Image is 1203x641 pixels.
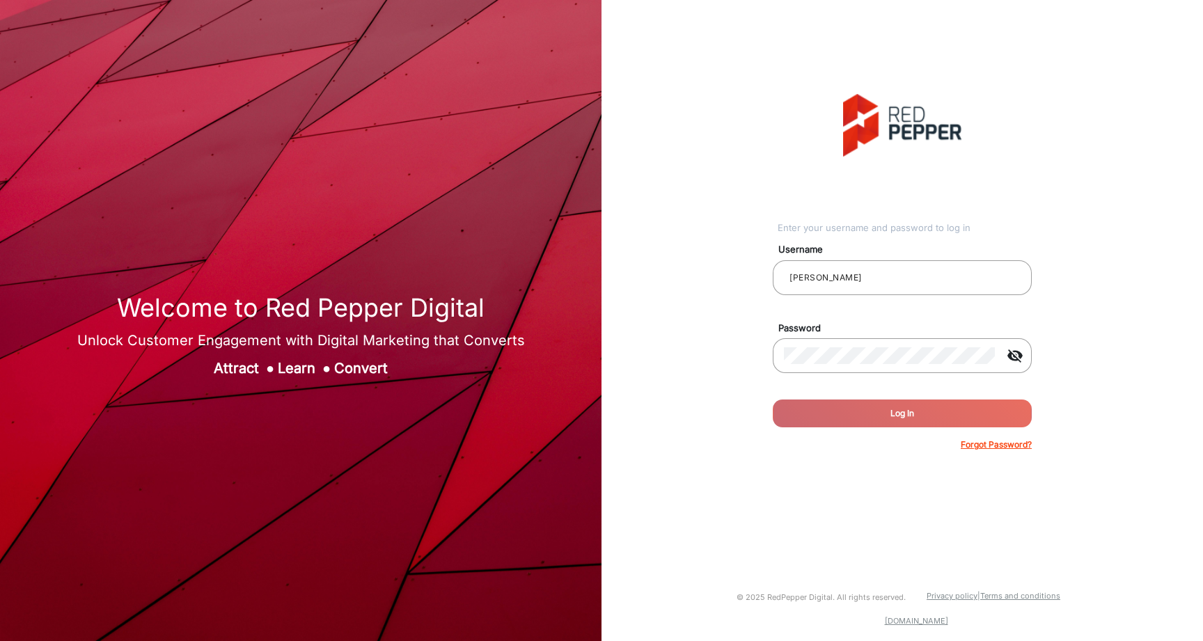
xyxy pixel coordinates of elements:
[843,94,961,157] img: vmg-logo
[885,616,948,626] a: [DOMAIN_NAME]
[977,591,980,601] a: |
[784,269,1021,286] input: Your username
[927,591,977,601] a: Privacy policy
[737,592,906,602] small: © 2025 RedPepper Digital. All rights reserved.
[961,438,1032,451] p: Forgot Password?
[266,360,274,377] span: ●
[998,347,1032,364] mat-icon: visibility_off
[773,399,1032,427] button: Log In
[980,591,1060,601] a: Terms and conditions
[778,221,1032,235] div: Enter your username and password to log in
[768,322,1048,335] mat-label: Password
[77,330,525,351] div: Unlock Customer Engagement with Digital Marketing that Converts
[77,358,525,379] div: Attract Learn Convert
[77,293,525,323] h1: Welcome to Red Pepper Digital
[322,360,331,377] span: ●
[768,243,1048,257] mat-label: Username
